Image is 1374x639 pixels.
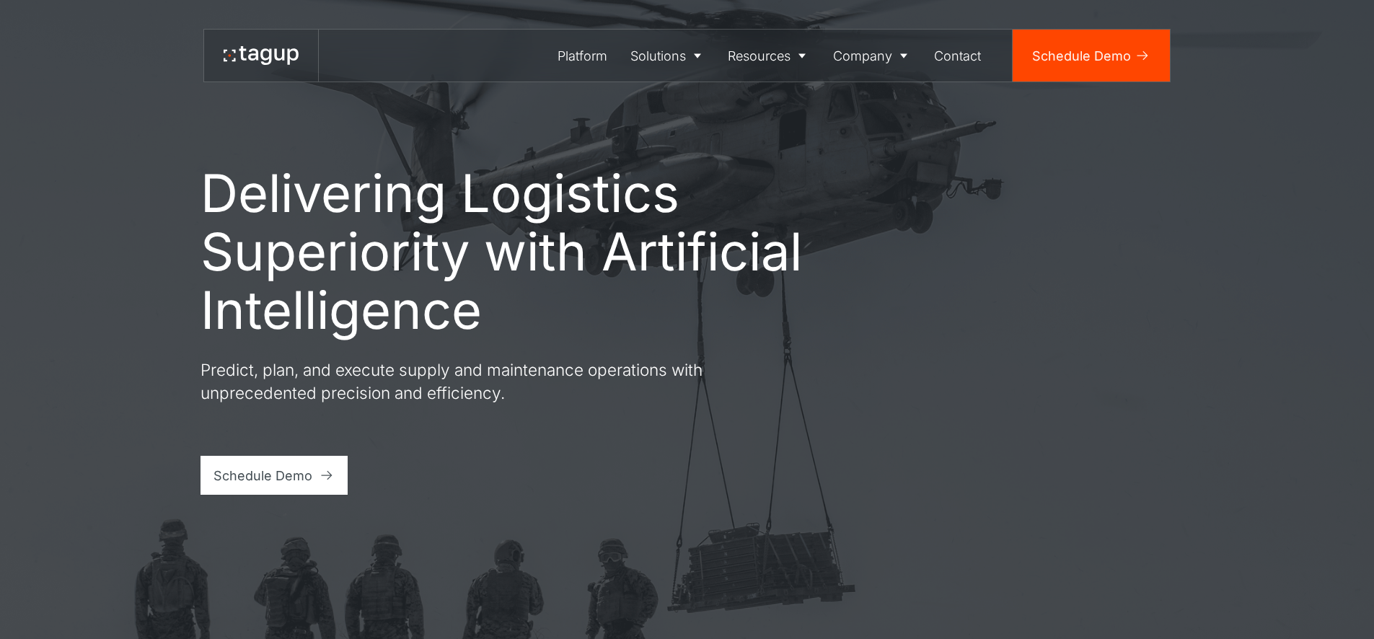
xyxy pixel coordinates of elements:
[833,46,892,66] div: Company
[619,30,717,81] a: Solutions
[1013,30,1170,81] a: Schedule Demo
[201,164,806,339] h1: Delivering Logistics Superiority with Artificial Intelligence
[213,466,312,485] div: Schedule Demo
[923,30,993,81] a: Contact
[201,358,720,404] p: Predict, plan, and execute supply and maintenance operations with unprecedented precision and eff...
[1032,46,1131,66] div: Schedule Demo
[630,46,686,66] div: Solutions
[934,46,981,66] div: Contact
[201,456,348,495] a: Schedule Demo
[728,46,791,66] div: Resources
[822,30,923,81] a: Company
[717,30,822,81] a: Resources
[547,30,620,81] a: Platform
[558,46,607,66] div: Platform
